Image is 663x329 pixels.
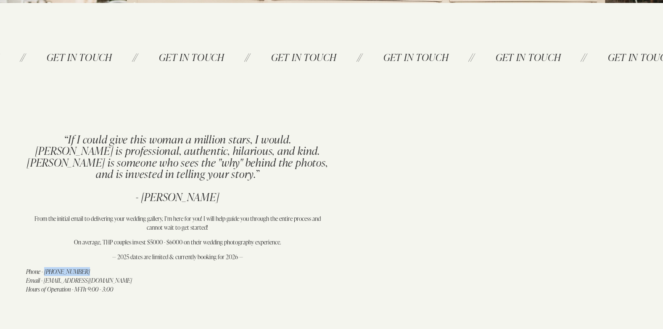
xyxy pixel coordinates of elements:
[271,50,337,64] tspan: GET IN TOUCH
[383,50,449,64] tspan: GET IN TOUCH
[356,50,364,64] tspan: //
[26,252,330,261] p: — 2025 dates are limited & currently booking for 2026 —
[159,50,225,64] tspan: GET IN TOUCH
[132,50,139,64] tspan: //
[19,50,27,64] tspan: //
[26,238,330,247] p: On average, THP couples invest $5000 - $6000 on their wedding photography experience.
[136,190,219,204] em: - [PERSON_NAME]
[580,50,588,64] tspan: //
[468,50,475,64] tspan: //
[26,214,330,232] p: From the initial email to delivering your wedding gallery, I’m here for you! I will help guide yo...
[26,133,330,179] h4: “If I could give this woman a million stars, I would. [PERSON_NAME] is professional, authentic, h...
[244,50,251,64] tspan: //
[496,50,562,64] tspan: GET IN TOUCH
[26,268,132,293] em: Phone - [PHONE_NUMBER] Email - [EMAIL_ADDRESS][DOMAIN_NAME] Hours of Operation - M-Th 9:00 - 3:00
[47,50,113,64] tspan: GET IN TOUCH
